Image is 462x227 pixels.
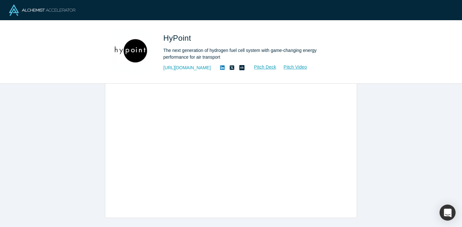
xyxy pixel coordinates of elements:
div: The next generation of hydrogen fuel cell system with game-changing energy performance for air tr... [163,47,343,61]
iframe: HyPoint Alchemist Demo Day 09.18.2020 [105,76,357,218]
span: HyPoint [163,34,193,42]
img: Alchemist Logo [9,4,75,16]
a: Pitch Video [277,63,307,71]
img: HyPoint's Logo [109,29,154,74]
a: [URL][DOMAIN_NAME] [163,64,211,71]
a: Pitch Deck [247,63,277,71]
